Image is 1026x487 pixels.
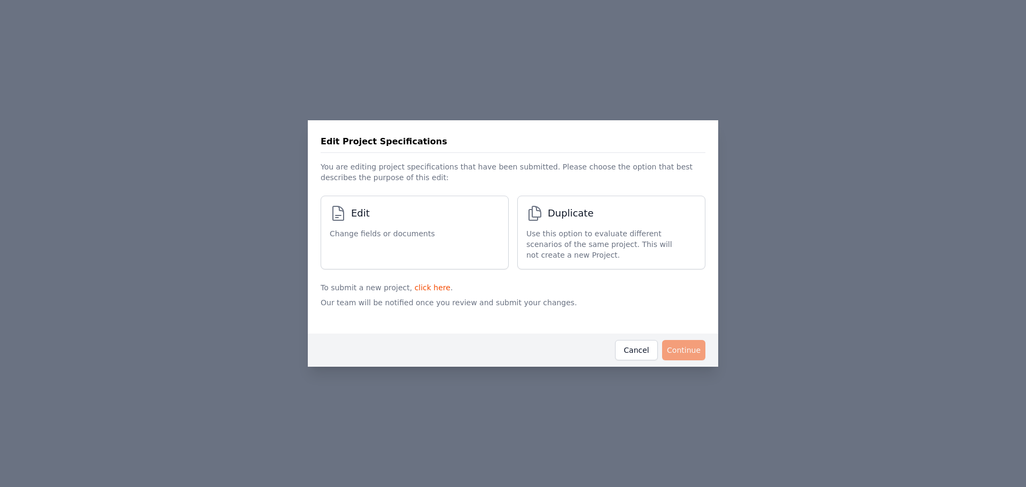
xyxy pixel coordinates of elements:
button: Continue [662,340,705,360]
p: Our team will be notified once you review and submit your changes. [321,293,705,325]
a: click here [415,283,450,292]
span: Use this option to evaluate different scenarios of the same project. This will not create a new P... [526,228,686,260]
p: You are editing project specifications that have been submitted. Please choose the option that be... [321,153,705,187]
h3: Edit Project Specifications [321,135,447,148]
p: To submit a new project, . [321,278,705,293]
span: Change fields or documents [330,228,435,239]
button: Cancel [615,340,658,360]
span: Duplicate [548,206,594,221]
span: Edit [351,206,370,221]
